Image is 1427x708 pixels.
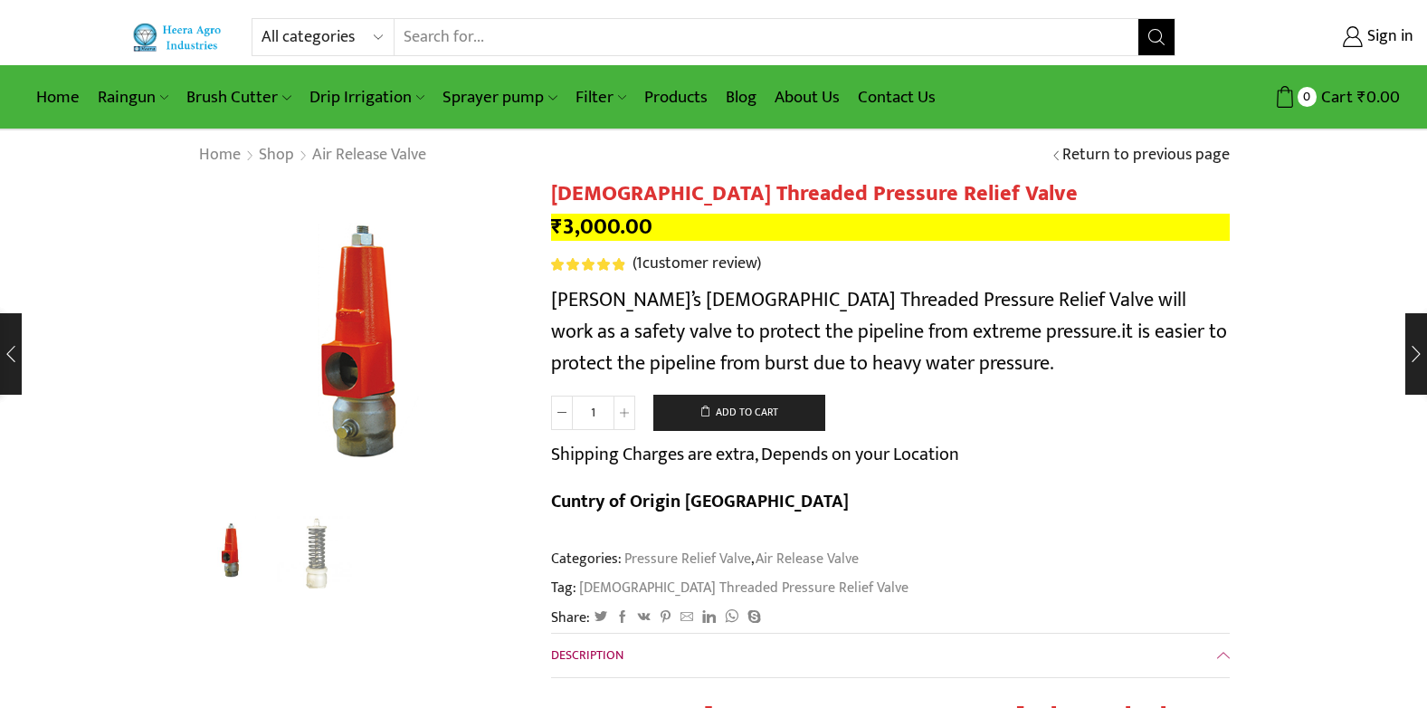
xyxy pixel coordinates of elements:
[636,250,642,277] span: 1
[194,513,269,588] a: Female Threaded Pressure Relief Valve
[551,486,849,517] b: Cuntry of Origin [GEOGRAPHIC_DATA]
[551,578,1230,598] span: Tag:
[635,76,717,119] a: Products
[198,181,524,507] div: 1 / 2
[1363,25,1413,49] span: Sign in
[27,76,89,119] a: Home
[717,76,766,119] a: Blog
[258,144,295,167] a: Shop
[551,208,652,245] bdi: 3,000.00
[198,181,524,507] img: Female Threaded Pressure Relief Valve
[433,76,566,119] a: Sprayer pump
[551,315,1227,380] span: it is easier to protect the pipeline from burst due to heavy water pressure.
[633,253,761,276] a: (1customer review)
[194,516,269,588] li: 1 / 2
[551,181,1230,207] h1: [DEMOGRAPHIC_DATA] Threaded Pressure Relief Valve
[766,76,849,119] a: About Us
[551,645,623,665] span: Description
[754,547,859,570] a: Air Release Valve
[653,395,825,431] button: Add to cart
[277,516,352,591] a: Spriing Prussure Relif Vavle
[277,516,352,588] li: 2 / 2
[177,76,300,119] a: Brush Cutter
[1062,144,1230,167] a: Return to previous page
[551,549,859,569] span: Categories: ,
[198,144,242,167] a: Home
[194,513,269,588] img: Female threaded pressure relief valve
[566,76,635,119] a: Filter
[551,440,959,469] p: Shipping Charges are extra, Depends on your Location
[573,396,614,430] input: Product quantity
[551,608,590,628] span: Share:
[576,578,909,598] a: [DEMOGRAPHIC_DATA] Threaded Pressure Relief Valve
[551,258,624,271] span: Rated out of 5 based on customer rating
[300,76,433,119] a: Drip Irrigation
[1138,19,1175,55] button: Search button
[311,144,427,167] a: Air Release Valve
[395,19,1138,55] input: Search for...
[551,634,1230,677] a: Description
[1203,21,1413,53] a: Sign in
[551,283,1186,349] span: [PERSON_NAME]’s [DEMOGRAPHIC_DATA] Threaded Pressure Relief Valve will work as a safety valve to ...
[622,547,751,570] a: Pressure Relief Valve
[849,76,945,119] a: Contact Us
[1317,85,1353,110] span: Cart
[551,258,628,271] span: 1
[277,516,352,591] img: Spriing-Prussure-Relif-Vavle
[551,258,624,271] div: Rated 5.00 out of 5
[551,208,563,245] span: ₹
[198,144,427,167] nav: Breadcrumb
[1298,87,1317,106] span: 0
[89,76,177,119] a: Raingun
[1357,83,1366,111] span: ₹
[1357,83,1400,111] bdi: 0.00
[1194,81,1400,114] a: 0 Cart ₹0.00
